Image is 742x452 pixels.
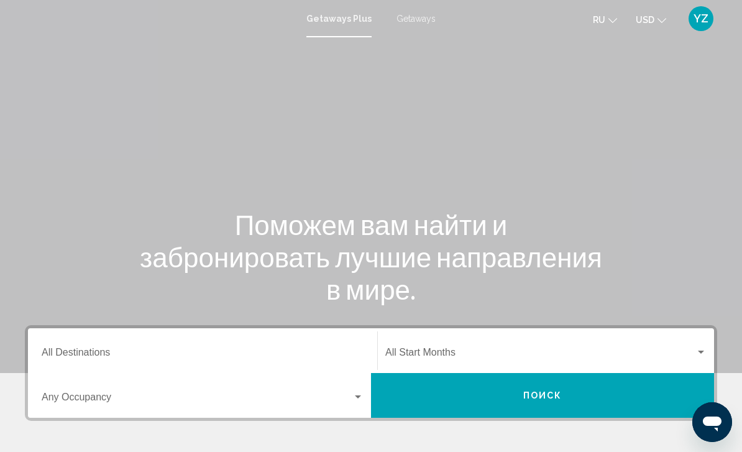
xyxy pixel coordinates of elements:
button: Поиск [371,373,714,418]
span: Поиск [523,391,562,401]
button: User Menu [685,6,717,32]
span: YZ [694,12,708,25]
span: ru [593,15,605,25]
button: Change currency [636,11,666,29]
button: Change language [593,11,617,29]
div: Search widget [28,328,714,418]
a: Getaways Plus [306,14,372,24]
span: USD [636,15,654,25]
a: Travorium [25,6,294,31]
h1: Поможем вам найти и забронировать лучшие направления в мире. [138,208,604,305]
iframe: Кнопка запуска окна обмена сообщениями [692,402,732,442]
a: Getaways [396,14,436,24]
